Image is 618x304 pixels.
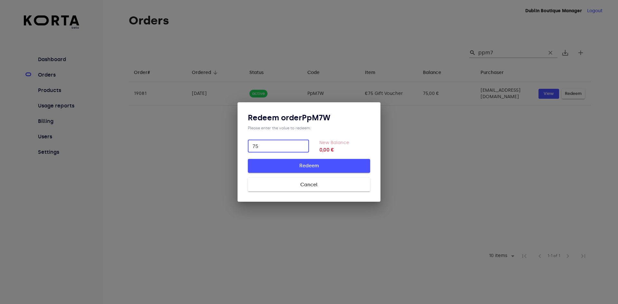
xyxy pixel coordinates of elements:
h3: Redeem order PpM7W [248,113,370,123]
div: Please enter the value to redeem: [248,125,370,131]
span: Cancel [258,180,360,189]
button: Redeem [248,159,370,172]
strong: 0,00 € [319,146,370,154]
span: Redeem [258,161,360,170]
button: Cancel [248,178,370,191]
label: New Balance [319,140,349,145]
